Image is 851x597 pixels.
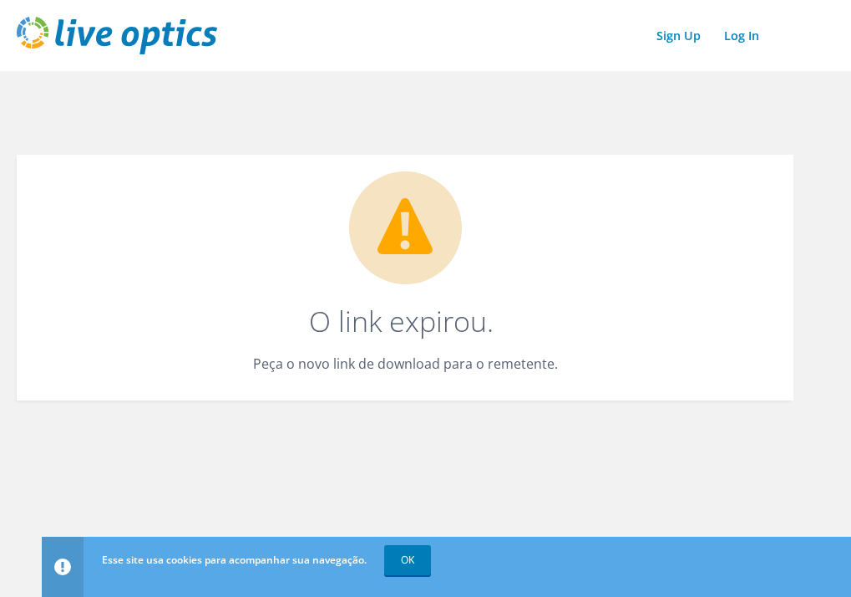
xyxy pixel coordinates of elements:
[50,352,760,375] p: Peça o novo link de download para o remetente.
[102,553,367,567] span: Esse site usa cookies para acompanhar sua navegação.
[648,23,709,48] a: Sign Up
[17,17,217,54] img: live_optics_svg.svg
[384,545,431,575] a: OK
[716,23,767,48] a: Log In
[50,307,752,335] h1: O link expirou.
